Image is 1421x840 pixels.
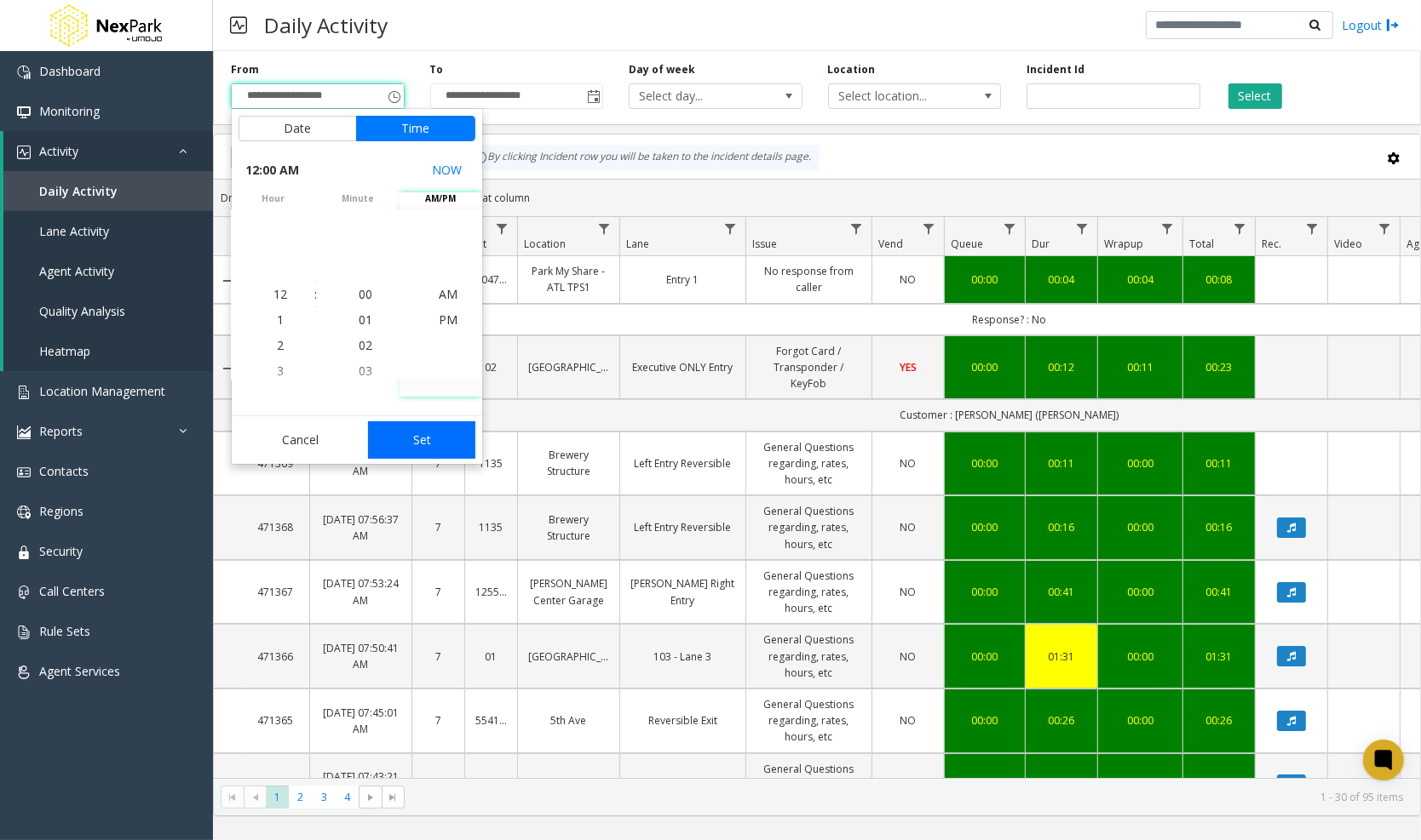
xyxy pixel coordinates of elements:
a: 00:11 [1108,359,1172,375]
span: Issue [752,237,777,251]
a: Left Entry Reversible [630,519,735,535]
a: Heatmap [3,331,213,371]
a: 7 [423,649,454,665]
button: Set [368,421,475,459]
a: No response from caller [757,263,861,295]
a: [DATE] 07:45:01 AM [320,705,401,737]
a: 00:16 [1036,519,1087,535]
a: Dur Filter Menu [1071,217,1094,240]
a: YES [883,359,934,375]
a: 7 [423,519,454,535]
span: NO [900,272,917,287]
div: 00:11 [1194,455,1245,471]
button: Select [1228,83,1282,109]
a: Left Entry Reversible [630,455,735,471]
a: 01 [475,649,507,665]
a: 00:00 [955,712,1015,729]
div: 00:23 [1194,359,1245,375]
a: 00:03 [1108,777,1172,793]
span: Go to the last page [382,786,405,809]
img: 'icon' [17,586,31,599]
a: [DATE] 07:53:24 AM [320,575,401,608]
a: 00:16 [1194,519,1245,535]
img: logout [1386,16,1400,34]
a: 00:12 [1036,359,1087,375]
a: Left Exit [630,777,735,793]
img: 'icon' [17,426,31,439]
span: Page 2 [289,786,312,809]
a: NO [883,455,934,471]
a: 7 [423,777,454,793]
a: Agent Activity [3,251,213,291]
a: 00:04 [1108,271,1172,288]
img: 'icon' [17,546,31,559]
div: Data table [214,217,1420,778]
span: Rule Sets [39,623,90,639]
a: NO [883,519,934,535]
span: Regions [39,503,83,519]
span: Dur [1032,237,1050,251]
a: General Questions regarding, rates, hours, etc [757,503,861,552]
a: Daily Activity [3,171,213,211]
span: Activity [39,143,78,159]
div: : [314,286,317,303]
h3: Daily Activity [256,4,396,46]
span: 12 [273,285,287,301]
a: Total Filter Menu [1228,217,1251,240]
a: 7 [423,712,454,729]
a: 471367 [251,584,299,600]
span: Select day... [630,84,767,108]
div: 00:00 [1108,649,1172,665]
span: 03 [359,363,372,379]
a: 00:11 [1036,455,1087,471]
img: 'icon' [17,666,31,679]
a: 00:00 [955,777,1015,793]
span: Select location... [829,84,966,108]
div: 00:00 [955,271,1015,288]
div: 01:31 [1036,649,1087,665]
a: 212100 [475,777,507,793]
div: 01:31 [1194,649,1245,665]
span: AM/PM [400,192,482,205]
span: Go to the next page [364,791,377,804]
span: Page 1 [266,786,289,809]
span: hour [232,192,314,205]
a: General Questions regarding, rates, hours, etc [757,761,861,810]
a: 00:08 [1036,777,1087,793]
span: Call Centers [39,583,105,599]
a: 00:04 [1036,271,1087,288]
button: Select now [425,155,469,186]
span: Toggle popup [584,84,602,108]
a: Activity [3,131,213,171]
span: Page 3 [313,786,336,809]
a: Location Filter Menu [593,217,616,240]
div: 00:00 [1108,712,1172,729]
a: 00:11 [1194,777,1245,793]
span: Daily Activity [39,183,118,199]
a: Rec. Filter Menu [1301,217,1324,240]
div: By clicking Incident row you will be taken to the incident details page. [465,145,820,170]
span: YES [900,360,917,374]
a: 00:00 [955,519,1015,535]
a: 471366 [251,649,299,665]
span: Video [1334,237,1362,251]
label: To [430,62,444,77]
a: 00:41 [1194,584,1245,600]
span: Wrapup [1104,237,1143,251]
span: minute [317,192,400,205]
a: 471368 [251,519,299,535]
span: Rec. [1262,237,1281,251]
div: 00:26 [1036,712,1087,729]
a: General Questions regarding, rates, hours, etc [757,568,861,617]
span: Monitoring [39,103,100,119]
a: Collapse Details [214,362,241,375]
span: Vend [878,237,903,251]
